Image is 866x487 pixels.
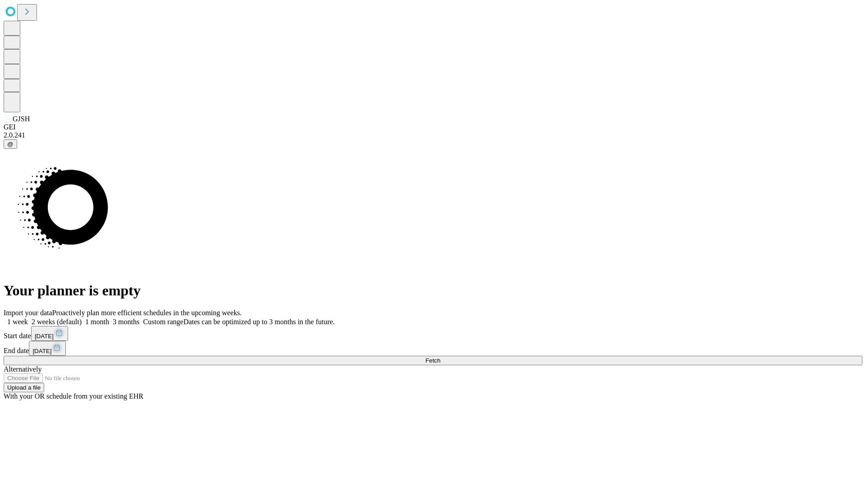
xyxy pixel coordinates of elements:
span: Import your data [4,309,52,317]
span: 2 weeks (default) [32,318,82,326]
span: Fetch [425,357,440,364]
span: 1 month [85,318,109,326]
span: Dates can be optimized up to 3 months in the future. [184,318,335,326]
button: Upload a file [4,383,44,392]
span: [DATE] [32,348,51,354]
span: Alternatively [4,365,41,373]
div: Start date [4,326,862,341]
div: GEI [4,123,862,131]
span: @ [7,141,14,147]
button: [DATE] [31,326,68,341]
span: [DATE] [35,333,54,340]
span: With your OR schedule from your existing EHR [4,392,143,400]
span: 3 months [113,318,139,326]
button: @ [4,139,17,149]
h1: Your planner is empty [4,282,862,299]
button: [DATE] [29,341,66,356]
span: 1 week [7,318,28,326]
div: 2.0.241 [4,131,862,139]
span: GJSH [13,115,30,123]
span: Custom range [143,318,183,326]
button: Fetch [4,356,862,365]
div: End date [4,341,862,356]
span: Proactively plan more efficient schedules in the upcoming weeks. [52,309,242,317]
